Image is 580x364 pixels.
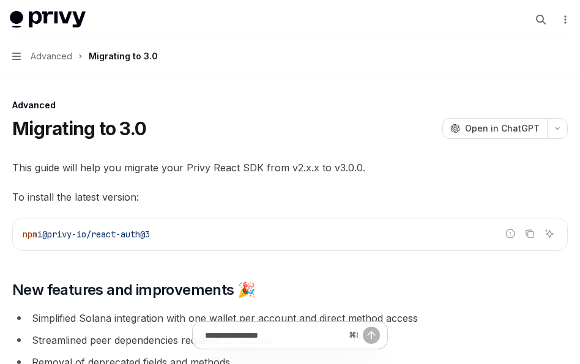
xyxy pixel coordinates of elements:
[12,188,568,206] span: To install the latest version:
[541,226,557,242] button: Ask AI
[89,49,158,64] div: Migrating to 3.0
[12,159,568,176] span: This guide will help you migrate your Privy React SDK from v2.x.x to v3.0.0.
[502,226,518,242] button: Report incorrect code
[31,49,72,64] span: Advanced
[12,310,568,327] li: Simplified Solana integration with one wallet per account and direct method access
[12,117,146,139] h1: Migrating to 3.0
[23,229,37,240] span: npm
[37,229,42,240] span: i
[522,226,538,242] button: Copy the contents from the code block
[12,280,255,300] span: New features and improvements 🎉
[442,118,547,139] button: Open in ChatGPT
[205,322,344,349] input: Ask a question...
[42,229,150,240] span: @privy-io/react-auth@3
[363,327,380,344] button: Send message
[465,122,540,135] span: Open in ChatGPT
[558,11,570,28] button: More actions
[531,10,551,29] button: Open search
[12,99,568,111] div: Advanced
[10,11,86,28] img: light logo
